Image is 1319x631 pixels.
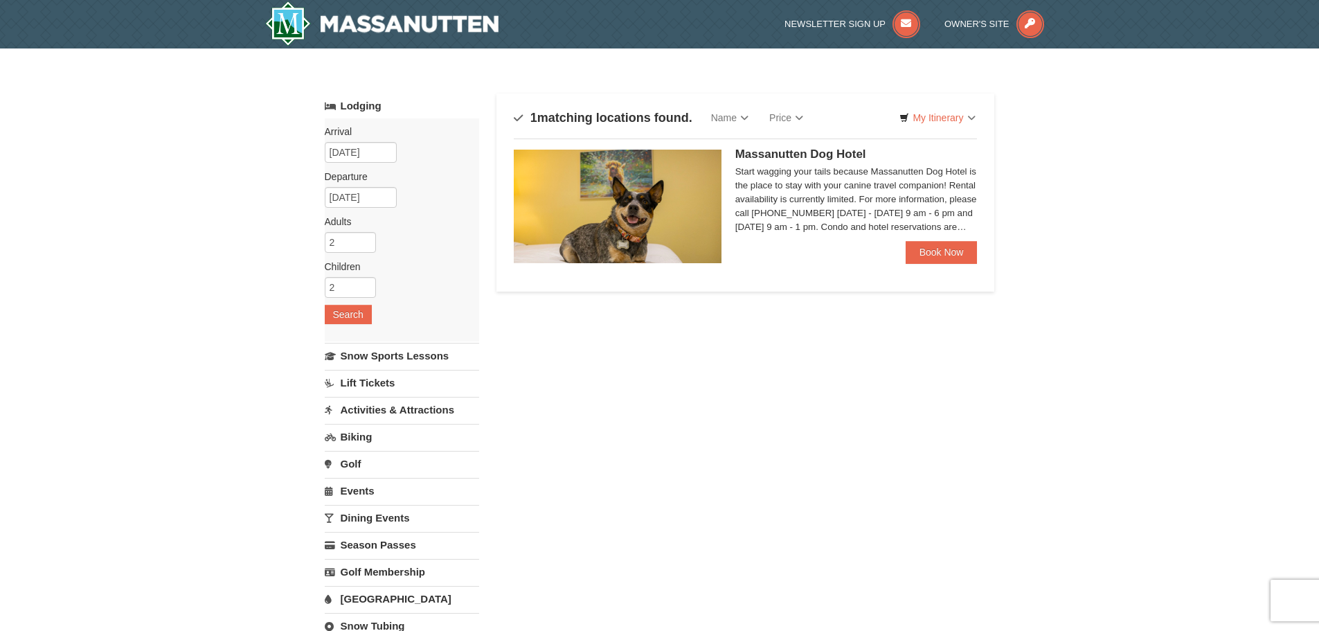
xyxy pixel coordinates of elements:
button: Search [325,305,372,324]
a: Golf [325,451,479,477]
label: Arrival [325,125,469,139]
a: Newsletter Sign Up [784,19,920,29]
img: 27428181-5-81c892a3.jpg [514,150,721,263]
label: Departure [325,170,469,184]
a: My Itinerary [890,107,984,128]
a: Name [701,104,759,132]
a: Golf Membership [325,559,479,585]
a: Owner's Site [944,19,1044,29]
a: Massanutten Resort [265,1,499,46]
a: Season Passes [325,532,479,558]
a: Activities & Attractions [325,397,479,423]
span: Massanutten Dog Hotel [735,148,866,161]
a: [GEOGRAPHIC_DATA] [325,586,479,612]
span: Newsletter Sign Up [784,19,886,29]
label: Children [325,260,469,274]
a: Lodging [325,94,479,118]
a: Events [325,478,479,504]
img: Massanutten Resort Logo [265,1,499,46]
a: Lift Tickets [325,370,479,396]
a: Biking [325,424,479,450]
div: Start wagging your tails because Massanutten Dog Hotel is the place to stay with your canine trav... [735,165,978,234]
label: Adults [325,215,469,229]
a: Snow Sports Lessons [325,343,479,368]
a: Dining Events [325,505,479,531]
span: Owner's Site [944,19,1010,29]
a: Price [759,104,814,132]
a: Book Now [906,241,978,263]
